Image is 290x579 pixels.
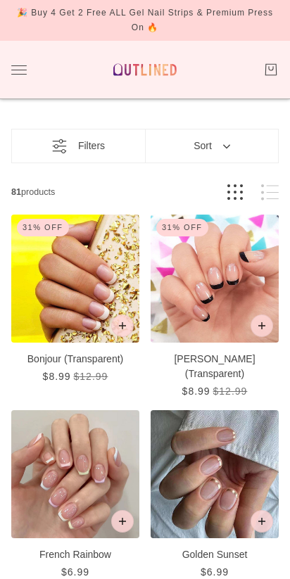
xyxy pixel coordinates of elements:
[11,187,21,197] b: 81
[11,6,279,35] div: 🎉 Buy 4 Get 2 Free ALL Gel Nail Strips & Premium Press On 🔥
[38,129,119,163] button: Filters
[156,219,208,236] div: 31% Off
[108,52,182,87] a: Outlined
[43,371,71,382] span: $8.99
[227,184,243,201] button: Grid view
[151,410,279,538] img: Golden Sunset - Press On Nails
[11,185,172,200] span: products
[213,386,248,397] span: $12.99
[11,215,139,384] a: Bonjour (Transparent)
[111,314,134,337] button: Add to cart
[11,65,27,75] button: Toggle drawer
[251,510,273,533] button: Add to cart
[61,566,89,578] span: $6.99
[11,215,139,343] img: Bonjour (Transparent)
[11,352,139,367] p: Bonjour (Transparent)
[151,352,279,381] p: [PERSON_NAME] (Transparent)
[179,129,244,163] button: Sort
[151,215,279,399] a: Luna (Transparent)
[201,566,229,578] span: $6.99
[251,314,273,337] button: Add to cart
[17,219,69,236] div: 31% Off
[182,386,210,397] span: $8.99
[151,547,279,562] p: Golden Sunset
[74,371,108,382] span: $12.99
[11,410,139,538] img: French Rainbow-Press on Manicure-Outlined
[261,184,279,201] button: List view
[111,510,134,533] button: Add to cart
[11,547,139,562] p: French Rainbow
[263,62,279,77] a: Cart
[151,215,279,343] img: Luna (Transparent)-Adult Nail Wraps-Outlined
